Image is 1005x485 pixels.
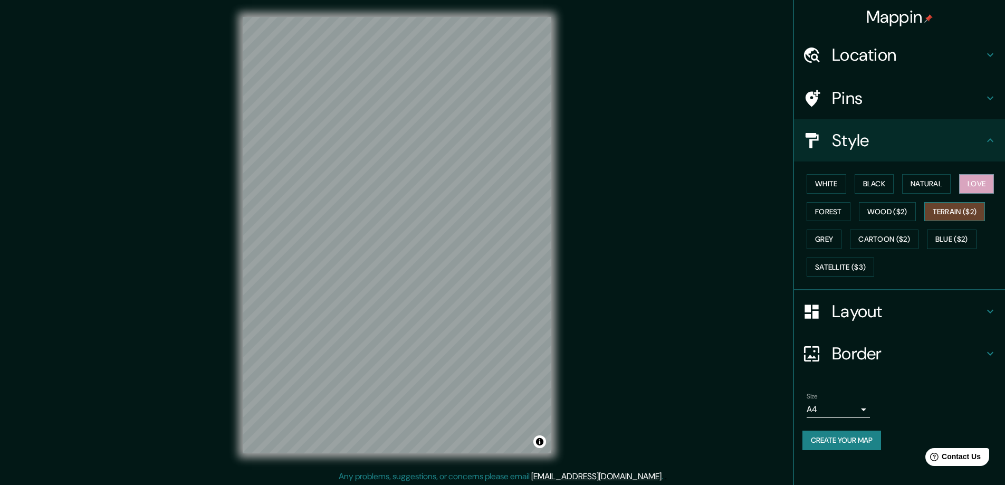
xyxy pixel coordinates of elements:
button: Grey [807,230,841,249]
h4: Layout [832,301,984,322]
div: . [663,470,665,483]
div: . [665,470,667,483]
button: Black [855,174,894,194]
h4: Style [832,130,984,151]
button: Blue ($2) [927,230,977,249]
button: Natural [902,174,951,194]
button: Cartoon ($2) [850,230,918,249]
div: Border [794,332,1005,375]
a: [EMAIL_ADDRESS][DOMAIN_NAME] [531,471,662,482]
canvas: Map [243,17,551,453]
label: Size [807,392,818,401]
h4: Location [832,44,984,65]
h4: Border [832,343,984,364]
h4: Mappin [866,6,933,27]
iframe: Help widget launcher [911,444,993,473]
div: A4 [807,401,870,418]
button: Create your map [802,431,881,450]
button: Satellite ($3) [807,258,874,277]
button: White [807,174,846,194]
button: Forest [807,202,850,222]
button: Wood ($2) [859,202,916,222]
button: Terrain ($2) [924,202,985,222]
div: Location [794,34,1005,76]
div: Layout [794,290,1005,332]
div: Pins [794,77,1005,119]
button: Toggle attribution [533,435,546,448]
p: Any problems, suggestions, or concerns please email . [339,470,663,483]
h4: Pins [832,88,984,109]
button: Love [959,174,994,194]
div: Style [794,119,1005,161]
img: pin-icon.png [924,14,933,23]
